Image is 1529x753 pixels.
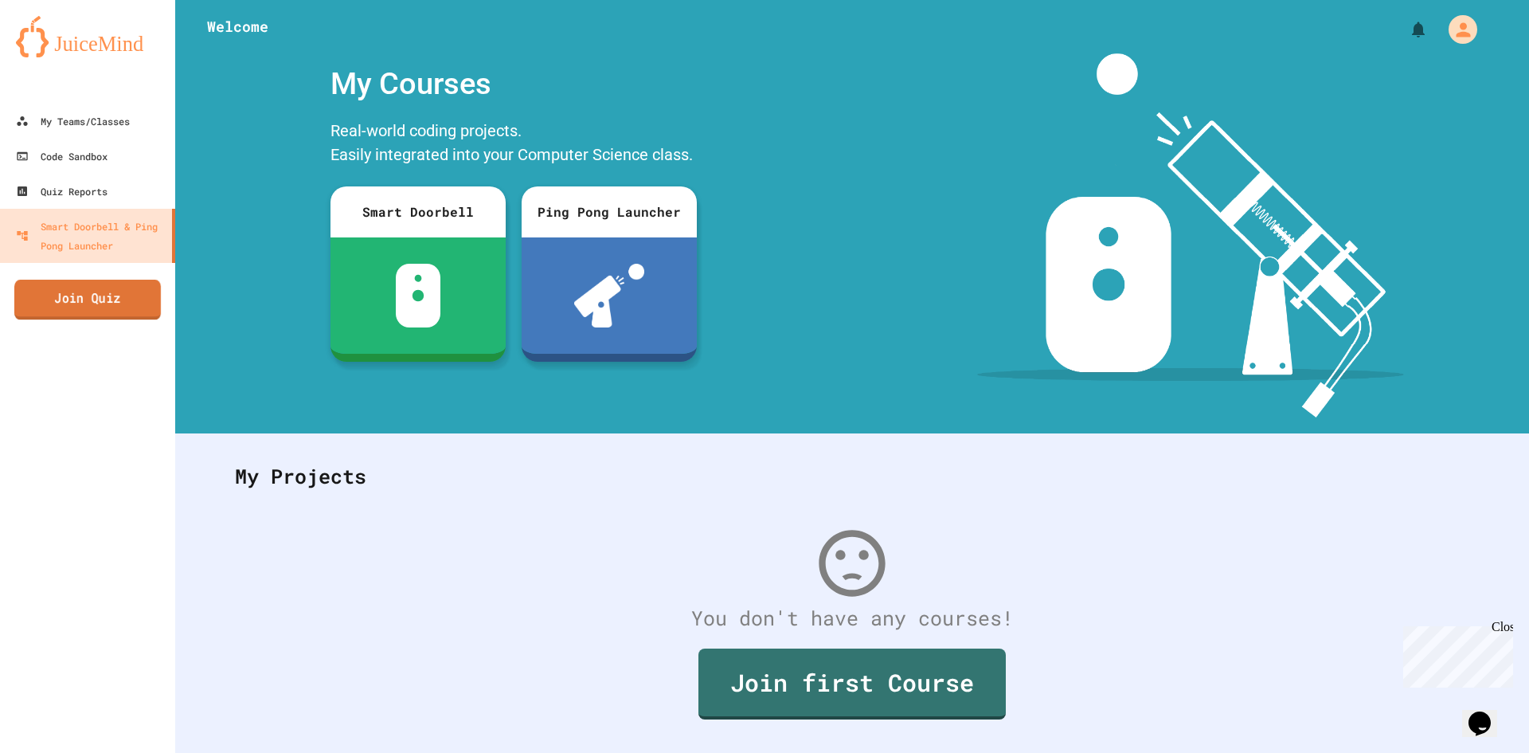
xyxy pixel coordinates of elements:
img: logo-orange.svg [16,16,159,57]
div: My Notifications [1379,16,1432,43]
div: Quiz Reports [16,182,108,201]
div: Smart Doorbell & Ping Pong Launcher [16,217,166,255]
a: Join Quiz [14,280,161,320]
iframe: chat widget [1462,689,1513,737]
iframe: chat widget [1397,620,1513,688]
img: banner-image-my-projects.png [977,53,1404,418]
div: My Account [1432,11,1481,48]
div: Ping Pong Launcher [522,186,697,237]
div: My Teams/Classes [16,112,130,131]
div: Smart Doorbell [330,186,506,237]
div: My Projects [219,445,1485,508]
img: ppl-with-ball.png [574,264,645,327]
div: You don't have any courses! [219,603,1485,633]
img: sdb-white.svg [396,264,441,327]
div: My Courses [323,53,705,115]
div: Chat with us now!Close [6,6,110,101]
a: Join first Course [698,649,1006,720]
div: Code Sandbox [16,147,108,166]
div: Real-world coding projects. Easily integrated into your Computer Science class. [323,115,705,175]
